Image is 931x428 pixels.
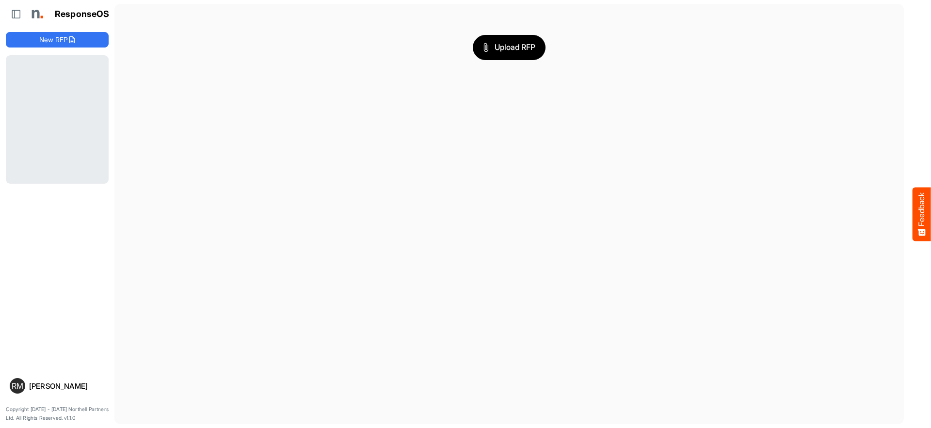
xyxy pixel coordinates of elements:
[55,9,110,19] h1: ResponseOS
[6,405,109,422] p: Copyright [DATE] - [DATE] Northell Partners Ltd. All Rights Reserved. v1.1.0
[27,4,46,24] img: Northell
[483,41,535,54] span: Upload RFP
[473,35,546,60] button: Upload RFP
[6,55,109,184] div: Loading...
[12,382,23,390] span: RM
[6,32,109,48] button: New RFP
[29,382,105,390] div: [PERSON_NAME]
[913,187,931,241] button: Feedback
